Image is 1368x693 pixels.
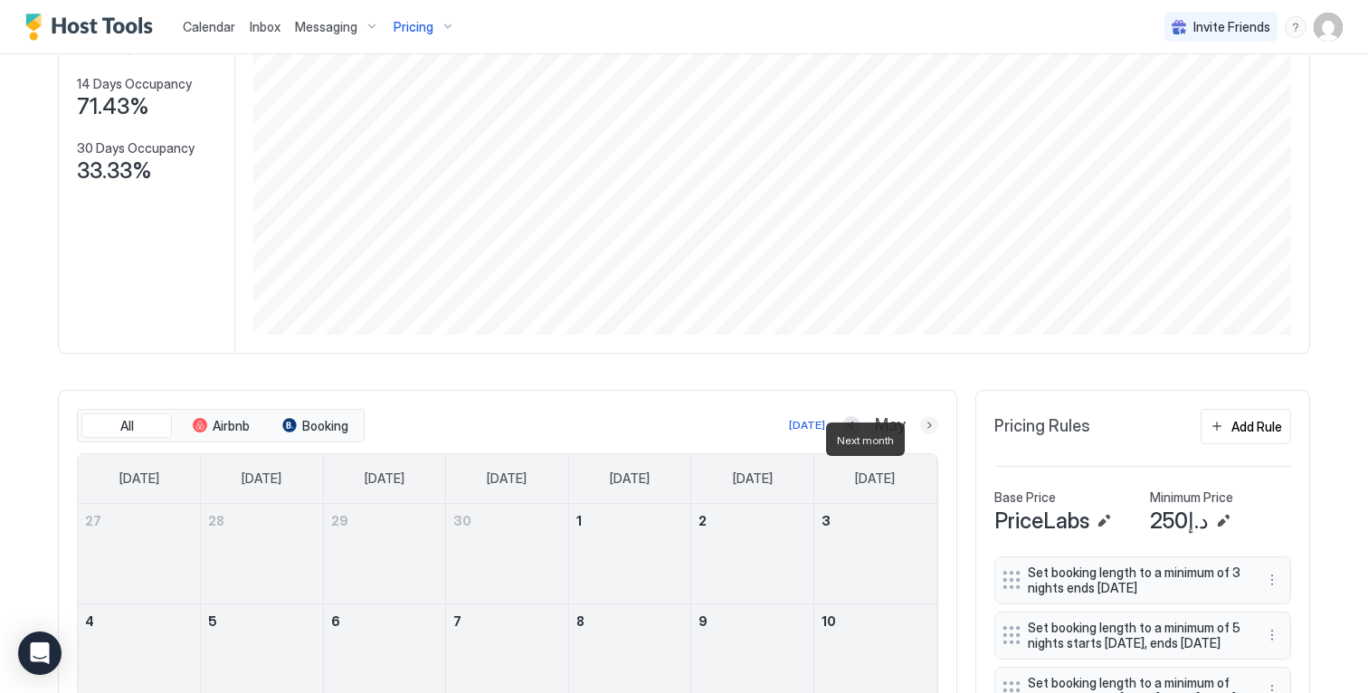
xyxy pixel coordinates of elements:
td: May 1, 2025 [568,504,691,604]
span: 28 [208,513,224,528]
td: May 2, 2025 [691,504,814,604]
span: 30 [453,513,471,528]
span: 71.43% [77,93,149,120]
a: Sunday [101,454,177,503]
button: [DATE] [786,414,828,436]
button: More options [1261,569,1283,591]
a: Tuesday [347,454,423,503]
span: 3 [822,513,831,528]
div: [DATE] [789,417,825,433]
span: Set booking length to a minimum of 3 nights ends [DATE] [1028,565,1243,596]
span: [DATE] [487,470,527,487]
a: May 3, 2025 [814,504,936,537]
a: May 2, 2025 [691,504,813,537]
button: Previous month [842,416,860,434]
span: 5 [208,613,217,629]
span: Minimum Price [1150,489,1233,506]
span: Booking [302,418,348,434]
button: Edit [1093,510,1115,532]
span: [DATE] [365,470,404,487]
span: 4 [85,613,94,629]
span: Set booking length to a minimum of 5 nights starts [DATE], ends [DATE] [1028,620,1243,651]
span: 30 Days Occupancy [77,140,195,157]
a: April 30, 2025 [446,504,568,537]
a: April 28, 2025 [201,504,323,537]
a: Inbox [250,17,280,36]
span: Pricing [394,19,433,35]
a: Thursday [592,454,668,503]
a: May 1, 2025 [569,504,691,537]
td: April 30, 2025 [446,504,569,604]
span: 1 [576,513,582,528]
span: Next month [837,433,894,447]
button: Airbnb [176,413,266,439]
span: [DATE] [855,470,895,487]
td: April 28, 2025 [201,504,324,604]
td: May 3, 2025 [813,504,936,604]
a: Calendar [183,17,235,36]
span: May [875,415,906,436]
a: May 4, 2025 [78,604,200,638]
a: May 5, 2025 [201,604,323,638]
span: Messaging [295,19,357,35]
span: 8 [576,613,584,629]
span: [DATE] [119,470,159,487]
span: Base Price [994,489,1056,506]
a: Monday [223,454,299,503]
a: May 7, 2025 [446,604,568,638]
span: 7 [453,613,461,629]
span: Calendar [183,19,235,34]
div: User profile [1314,13,1343,42]
span: 10 [822,613,836,629]
span: [DATE] [733,470,773,487]
div: menu [1261,569,1283,591]
button: Edit [1212,510,1234,532]
a: May 8, 2025 [569,604,691,638]
div: Open Intercom Messenger [18,631,62,675]
span: All [120,418,134,434]
a: May 9, 2025 [691,604,813,638]
div: tab-group [77,409,365,443]
a: Wednesday [469,454,545,503]
span: Inbox [250,19,280,34]
span: 14 Days Occupancy [77,76,192,92]
span: 33.33% [77,157,152,185]
td: April 29, 2025 [323,504,446,604]
span: 2 [698,513,707,528]
span: Airbnb [213,418,250,434]
a: Saturday [837,454,913,503]
span: PriceLabs [994,508,1089,535]
span: [DATE] [610,470,650,487]
button: Booking [270,413,360,439]
span: Pricing Rules [994,416,1090,437]
a: April 27, 2025 [78,504,200,537]
a: May 10, 2025 [814,604,936,638]
span: [DATE] [242,470,281,487]
span: 9 [698,613,708,629]
span: 29 [331,513,348,528]
span: 6 [331,613,340,629]
span: 27 [85,513,101,528]
td: April 27, 2025 [78,504,201,604]
button: More options [1261,624,1283,646]
span: Invite Friends [1193,19,1270,35]
a: April 29, 2025 [324,504,446,537]
div: Add Rule [1231,417,1282,436]
div: menu [1261,624,1283,646]
span: د.إ250 [1150,508,1209,535]
a: Friday [715,454,791,503]
button: Next month [920,416,938,434]
button: Add Rule [1201,409,1291,444]
a: May 6, 2025 [324,604,446,638]
button: All [81,413,172,439]
a: Host Tools Logo [25,14,161,41]
div: menu [1285,16,1306,38]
